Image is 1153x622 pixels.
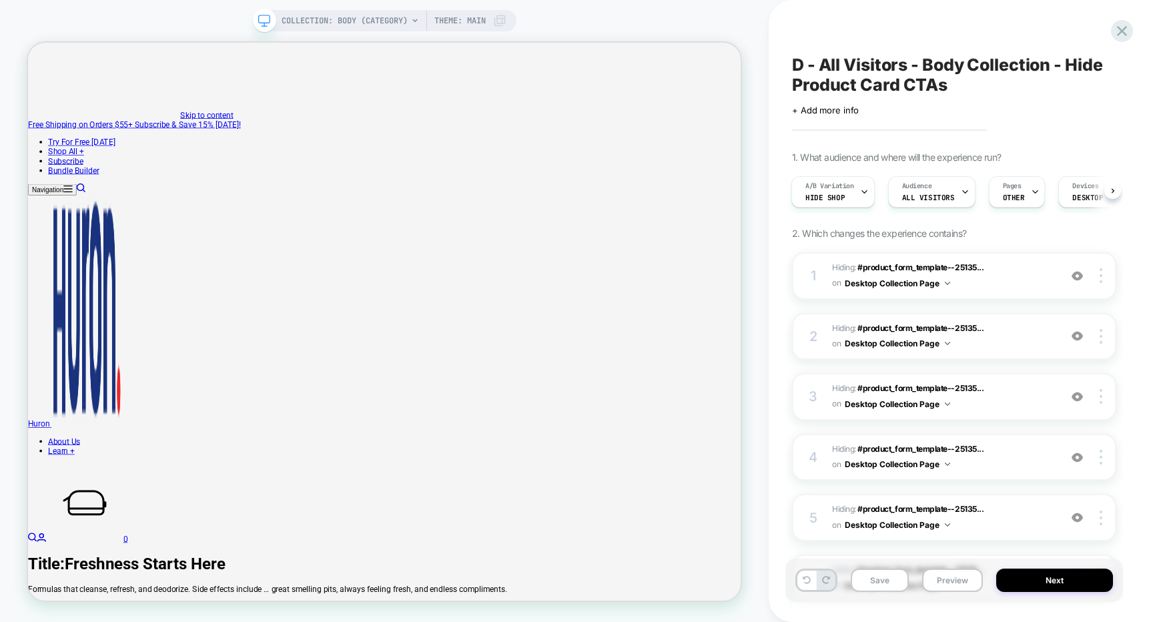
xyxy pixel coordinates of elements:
span: on [832,518,841,533]
span: on [832,457,841,472]
div: 3 [807,384,820,408]
iframe: To enrich screen reader interactions, please activate Accessibility in Grammarly extension settings [28,43,741,599]
img: down arrow [945,523,950,527]
button: Desktop Collection Page [845,275,950,292]
img: down arrow [945,282,950,285]
span: OTHER [1003,193,1025,202]
span: #product_form_template--25135... [857,504,984,514]
img: close [1100,329,1102,344]
button: Desktop Collection Page [845,456,950,473]
span: Hide Shop [805,193,845,202]
span: on [832,396,841,411]
img: down arrow [945,402,950,406]
img: crossed eye [1072,270,1083,282]
img: crossed eye [1072,452,1083,463]
span: 1. What audience and where will the experience run? [792,151,1001,163]
button: Desktop Collection Page [845,335,950,352]
img: close [1100,511,1102,525]
span: Hiding : [832,442,1053,473]
img: close [1100,268,1102,283]
div: 2 [807,324,820,348]
span: on [832,276,841,290]
span: Pages [1003,182,1022,191]
span: D - All Visitors - Body Collection - Hide Product Card CTAs [792,55,1116,95]
span: #product_form_template--25135... [857,262,984,272]
span: + Add more info [792,105,859,115]
img: close [1100,450,1102,464]
div: 5 [807,506,820,530]
button: Desktop Collection Page [845,517,950,533]
span: #product_form_template--25135... [857,444,984,454]
span: Hiding : [832,321,1053,352]
img: crossed eye [1072,512,1083,523]
button: Save [851,569,909,592]
span: 2. Which changes the experience contains? [792,228,966,239]
span: Devices [1072,182,1098,191]
img: crossed eye [1072,330,1083,342]
img: close [1100,389,1102,404]
div: 4 [807,445,820,469]
span: COLLECTION: Body (Category) [282,10,408,31]
span: #product_form_template--25135... [857,323,984,333]
span: DESKTOP [1072,193,1103,202]
span: on [832,336,841,351]
img: crossed eye [1072,391,1083,402]
img: down arrow [945,462,950,466]
button: Desktop Collection Page [845,396,950,412]
span: Hiding : [832,502,1053,533]
div: 1 [807,264,820,288]
span: Hiding : [832,381,1053,412]
span: Theme: MAIN [434,10,486,31]
span: A/B Variation [805,182,854,191]
span: #product_form_template--25135... [857,383,984,393]
span: Hiding : [832,260,1053,292]
span: Audience [902,182,932,191]
button: Next [996,569,1113,592]
button: Preview [922,569,983,592]
span: All Visitors [902,193,955,202]
img: down arrow [945,342,950,345]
